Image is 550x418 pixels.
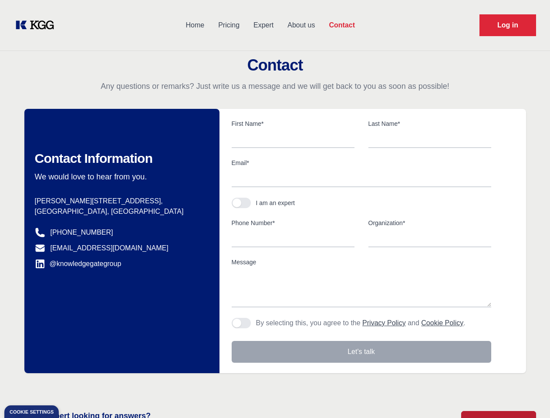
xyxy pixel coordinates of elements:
div: Cookie settings [10,410,54,415]
p: [GEOGRAPHIC_DATA], [GEOGRAPHIC_DATA] [35,206,206,217]
button: Let's talk [232,341,491,363]
label: Organization* [368,219,491,227]
iframe: Chat Widget [506,376,550,418]
label: Message [232,258,491,266]
h2: Contact Information [35,151,206,166]
label: Phone Number* [232,219,354,227]
a: Expert [246,14,280,37]
label: First Name* [232,119,354,128]
a: [EMAIL_ADDRESS][DOMAIN_NAME] [51,243,169,253]
a: [PHONE_NUMBER] [51,227,113,238]
a: KOL Knowledge Platform: Talk to Key External Experts (KEE) [14,18,61,32]
a: @knowledgegategroup [35,259,121,269]
p: [PERSON_NAME][STREET_ADDRESS], [35,196,206,206]
a: Pricing [211,14,246,37]
a: About us [280,14,322,37]
h2: Contact [10,57,540,74]
a: Cookie Policy [421,319,463,327]
a: Contact [322,14,362,37]
label: Last Name* [368,119,491,128]
p: By selecting this, you agree to the and . [256,318,466,328]
a: Privacy Policy [362,319,406,327]
a: Home [179,14,211,37]
div: I am an expert [256,199,295,207]
a: Request Demo [479,14,536,36]
label: Email* [232,158,491,167]
p: We would love to hear from you. [35,172,206,182]
p: Any questions or remarks? Just write us a message and we will get back to you as soon as possible! [10,81,540,91]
